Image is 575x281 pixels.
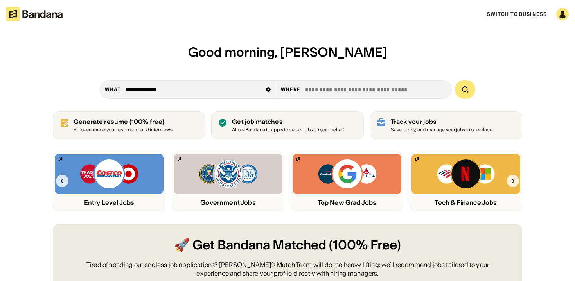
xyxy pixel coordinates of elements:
[6,7,63,21] img: Bandana logotype
[72,260,503,278] div: Tired of sending out endless job applications? [PERSON_NAME]’s Match Team will do the heavy lifti...
[105,86,121,93] div: what
[55,199,164,206] div: Entry Level Jobs
[172,152,284,211] a: Bandana logoFBI, DHS, MWRD logosGovernment Jobs
[56,175,68,187] img: Left Arrow
[53,152,165,211] a: Bandana logoTrader Joe’s, Costco, Target logosEntry Level Jobs
[79,158,139,190] img: Trader Joe’s, Costco, Target logos
[317,158,377,190] img: Capital One, Google, Delta logos
[293,199,401,206] div: Top New Grad Jobs
[291,152,403,211] a: Bandana logoCapital One, Google, Delta logosTop New Grad Jobs
[74,118,172,125] div: Generate resume
[391,118,493,125] div: Track your jobs
[281,86,301,93] div: Where
[188,44,387,60] span: Good morning, [PERSON_NAME]
[232,127,344,132] div: Allow Bandana to apply to select jobs on your behalf
[391,127,493,132] div: Save, apply, and manage your jobs in one place
[411,199,520,206] div: Tech & Finance Jobs
[174,236,326,254] span: 🚀 Get Bandana Matched
[59,157,62,161] img: Bandana logo
[487,11,547,18] a: Switch to Business
[507,175,519,187] img: Right Arrow
[329,236,401,254] span: (100% Free)
[296,157,300,161] img: Bandana logo
[437,158,496,190] img: Bank of America, Netflix, Microsoft logos
[415,157,419,161] img: Bandana logo
[174,199,282,206] div: Government Jobs
[178,157,181,161] img: Bandana logo
[53,111,205,139] a: Generate resume (100% free)Auto-enhance your resume to land interviews
[232,118,344,125] div: Get job matches
[129,118,165,125] span: (100% free)
[211,111,363,139] a: Get job matches Allow Bandana to apply to select jobs on your behalf
[370,111,522,139] a: Track your jobs Save, apply, and manage your jobs in one place
[74,127,172,132] div: Auto-enhance your resume to land interviews
[198,158,258,190] img: FBI, DHS, MWRD logos
[410,152,522,211] a: Bandana logoBank of America, Netflix, Microsoft logosTech & Finance Jobs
